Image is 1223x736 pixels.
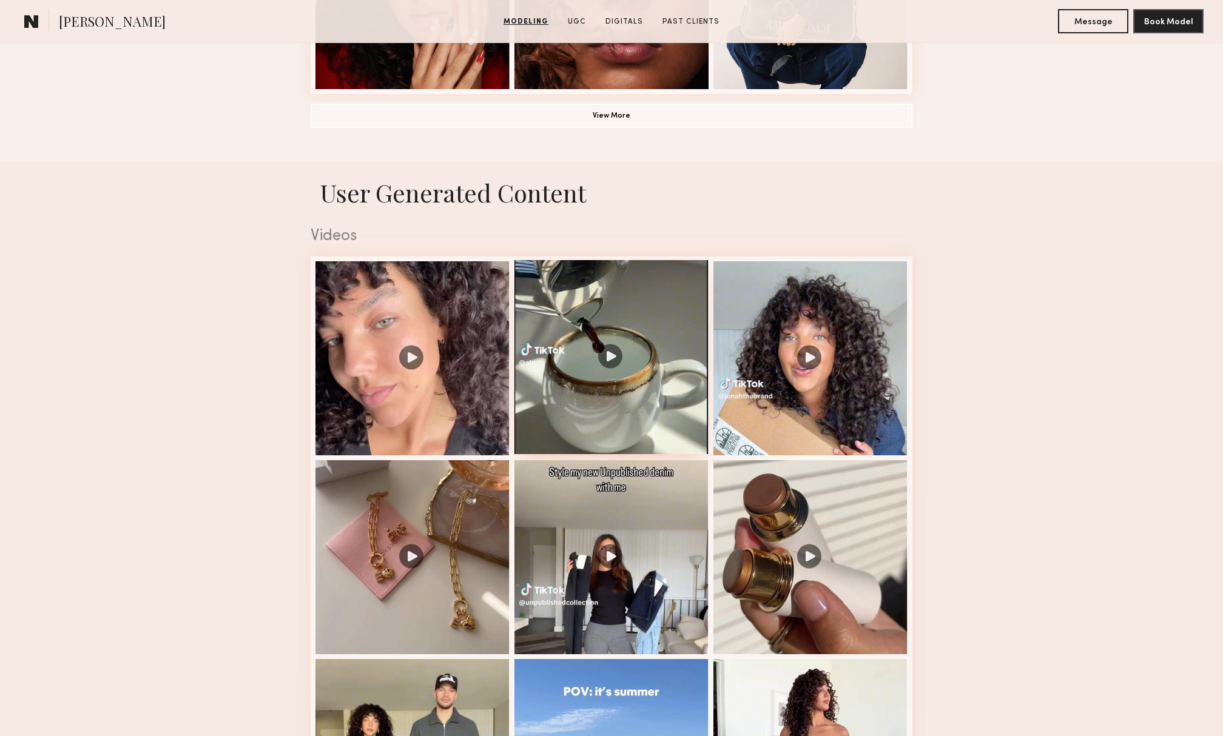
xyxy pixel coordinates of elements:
span: [PERSON_NAME] [59,12,166,33]
button: Book Model [1133,9,1204,33]
button: Message [1058,9,1128,33]
a: UGC [563,16,591,27]
a: Book Model [1133,16,1204,26]
a: Modeling [499,16,553,27]
a: Digitals [601,16,648,27]
div: Videos [311,229,912,244]
h1: User Generated Content [301,176,922,209]
button: View More [311,104,912,128]
a: Past Clients [658,16,724,27]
